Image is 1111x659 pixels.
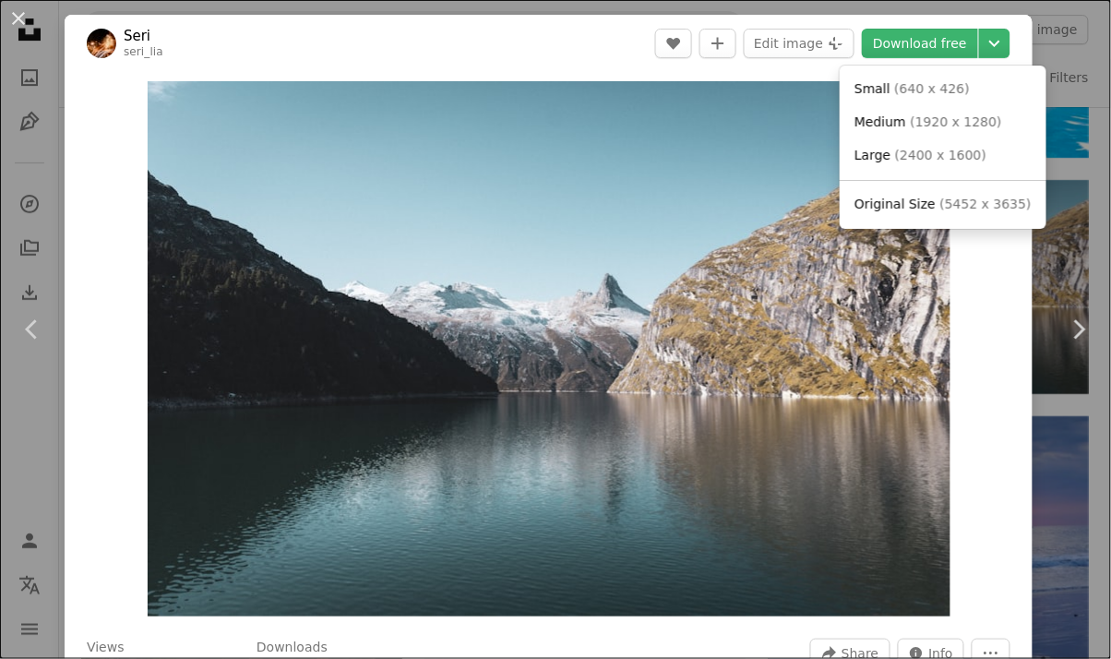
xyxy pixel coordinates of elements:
[854,197,936,211] span: Original Size
[911,114,1002,129] span: ( 1920 x 1280 )
[979,29,1010,58] button: Choose download size
[854,148,890,162] span: Large
[940,197,1032,211] span: ( 5452 x 3635 )
[894,81,970,96] span: ( 640 x 426 )
[854,114,906,129] span: Medium
[840,66,1046,229] div: Choose download size
[895,148,986,162] span: ( 2400 x 1600 )
[854,81,890,96] span: Small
